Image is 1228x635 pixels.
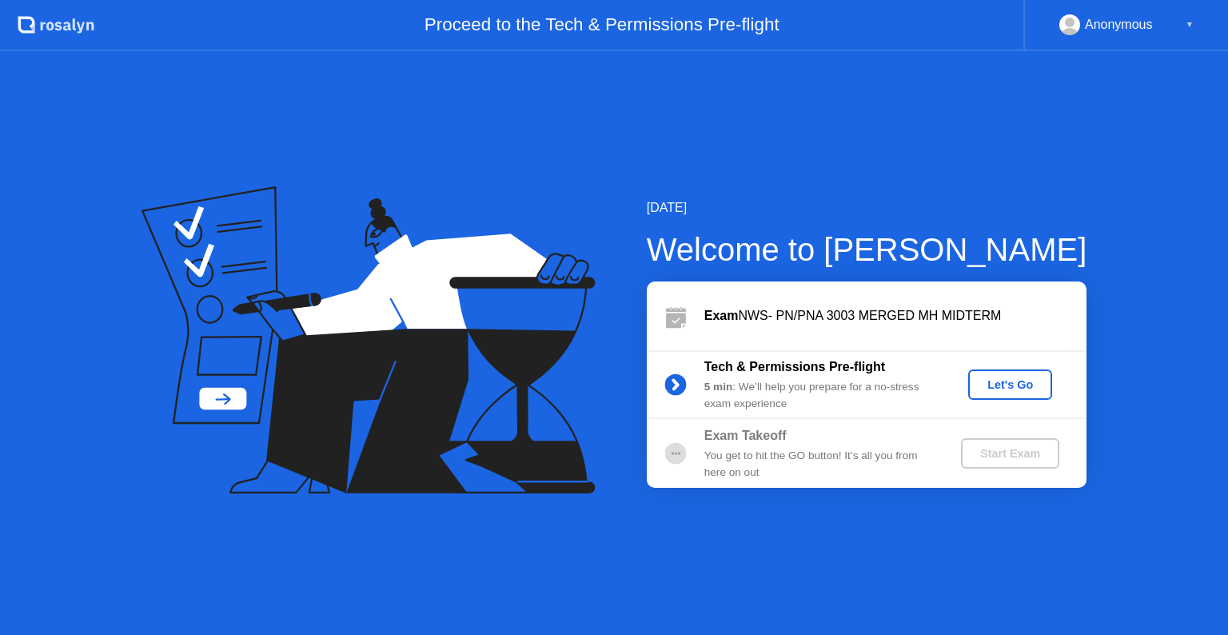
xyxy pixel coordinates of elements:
div: [DATE] [647,198,1087,218]
button: Start Exam [961,438,1059,469]
b: Exam Takeoff [704,429,787,442]
div: Welcome to [PERSON_NAME] [647,226,1087,274]
div: Anonymous [1085,14,1153,35]
div: ▼ [1186,14,1194,35]
b: Tech & Permissions Pre-flight [704,360,885,373]
div: NWS- PN/PNA 3003 MERGED MH MIDTERM [704,306,1086,325]
div: Start Exam [967,447,1053,460]
div: Let's Go [975,378,1046,391]
b: 5 min [704,381,733,393]
div: : We’ll help you prepare for a no-stress exam experience [704,379,935,412]
button: Let's Go [968,369,1052,400]
b: Exam [704,309,739,322]
div: You get to hit the GO button! It’s all you from here on out [704,448,935,481]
